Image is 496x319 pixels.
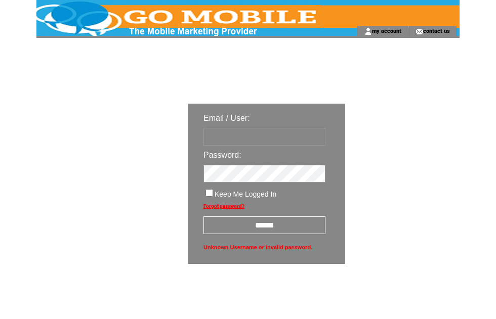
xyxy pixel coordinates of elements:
a: Forgot password? [203,203,244,209]
span: Email / User: [203,114,250,122]
img: transparent.png [375,289,425,302]
span: Unknown Username or invalid password. [203,242,325,253]
a: contact us [423,27,450,34]
span: Password: [203,151,241,159]
img: account_icon.gif [364,27,372,35]
img: contact_us_icon.gif [416,27,423,35]
span: Keep Me Logged In [215,190,276,198]
a: my account [372,27,401,34]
